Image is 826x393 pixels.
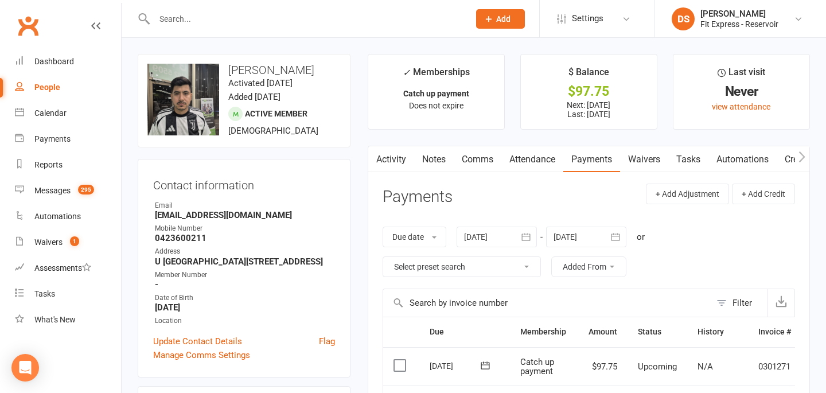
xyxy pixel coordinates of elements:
[11,354,39,382] div: Open Intercom Messenger
[147,64,219,135] img: image1745488058.png
[732,184,795,204] button: + Add Credit
[718,65,765,85] div: Last visit
[698,361,713,372] span: N/A
[155,256,335,267] strong: U [GEOGRAPHIC_DATA][STREET_ADDRESS]
[153,348,250,362] a: Manage Comms Settings
[34,289,55,298] div: Tasks
[748,317,801,347] th: Invoice #
[646,184,729,204] button: + Add Adjustment
[368,146,414,173] a: Activity
[147,64,341,76] h3: [PERSON_NAME]
[454,146,501,173] a: Comms
[476,9,525,29] button: Add
[319,334,335,348] a: Flag
[228,92,280,102] time: Added [DATE]
[620,146,668,173] a: Waivers
[572,6,603,32] span: Settings
[15,281,121,307] a: Tasks
[155,279,335,290] strong: -
[531,85,646,98] div: $97.75
[34,134,71,143] div: Payments
[153,174,335,192] h3: Contact information
[78,185,94,194] span: 295
[748,347,801,386] td: 0301271
[155,293,335,303] div: Date of Birth
[15,204,121,229] a: Automations
[700,9,778,19] div: [PERSON_NAME]
[155,302,335,313] strong: [DATE]
[712,102,770,111] a: view attendance
[637,230,645,244] div: or
[34,83,60,92] div: People
[520,357,554,377] span: Catch up payment
[34,238,63,247] div: Waivers
[578,347,628,386] td: $97.75
[34,263,91,273] div: Assessments
[34,108,67,118] div: Calendar
[15,307,121,333] a: What's New
[383,289,711,317] input: Search by invoice number
[628,317,687,347] th: Status
[496,14,511,24] span: Add
[14,11,42,40] a: Clubworx
[711,289,767,317] button: Filter
[155,210,335,220] strong: [EMAIL_ADDRESS][DOMAIN_NAME]
[155,270,335,281] div: Member Number
[419,317,510,347] th: Due
[155,246,335,257] div: Address
[563,146,620,173] a: Payments
[687,317,748,347] th: History
[34,315,76,324] div: What's New
[155,233,335,243] strong: 0423600211
[155,316,335,326] div: Location
[708,146,777,173] a: Automations
[568,65,609,85] div: $ Balance
[15,100,121,126] a: Calendar
[733,296,752,310] div: Filter
[228,126,318,136] span: [DEMOGRAPHIC_DATA]
[510,317,578,347] th: Membership
[672,7,695,30] div: DS
[383,188,453,206] h3: Payments
[409,101,463,110] span: Does not expire
[578,317,628,347] th: Amount
[638,361,677,372] span: Upcoming
[15,178,121,204] a: Messages 295
[501,146,563,173] a: Attendance
[34,212,81,221] div: Automations
[228,78,293,88] time: Activated [DATE]
[700,19,778,29] div: Fit Express - Reservoir
[15,126,121,152] a: Payments
[430,357,482,375] div: [DATE]
[403,89,469,98] strong: Catch up payment
[34,57,74,66] div: Dashboard
[383,227,446,247] button: Due date
[34,186,71,195] div: Messages
[403,65,470,86] div: Memberships
[531,100,646,119] p: Next: [DATE] Last: [DATE]
[684,85,799,98] div: Never
[245,109,307,118] span: Active member
[153,334,242,348] a: Update Contact Details
[15,255,121,281] a: Assessments
[551,256,626,277] button: Added From
[15,75,121,100] a: People
[34,160,63,169] div: Reports
[668,146,708,173] a: Tasks
[155,223,335,234] div: Mobile Number
[151,11,461,27] input: Search...
[15,152,121,178] a: Reports
[414,146,454,173] a: Notes
[15,229,121,255] a: Waivers 1
[15,49,121,75] a: Dashboard
[70,236,79,246] span: 1
[155,200,335,211] div: Email
[403,67,410,78] i: ✓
